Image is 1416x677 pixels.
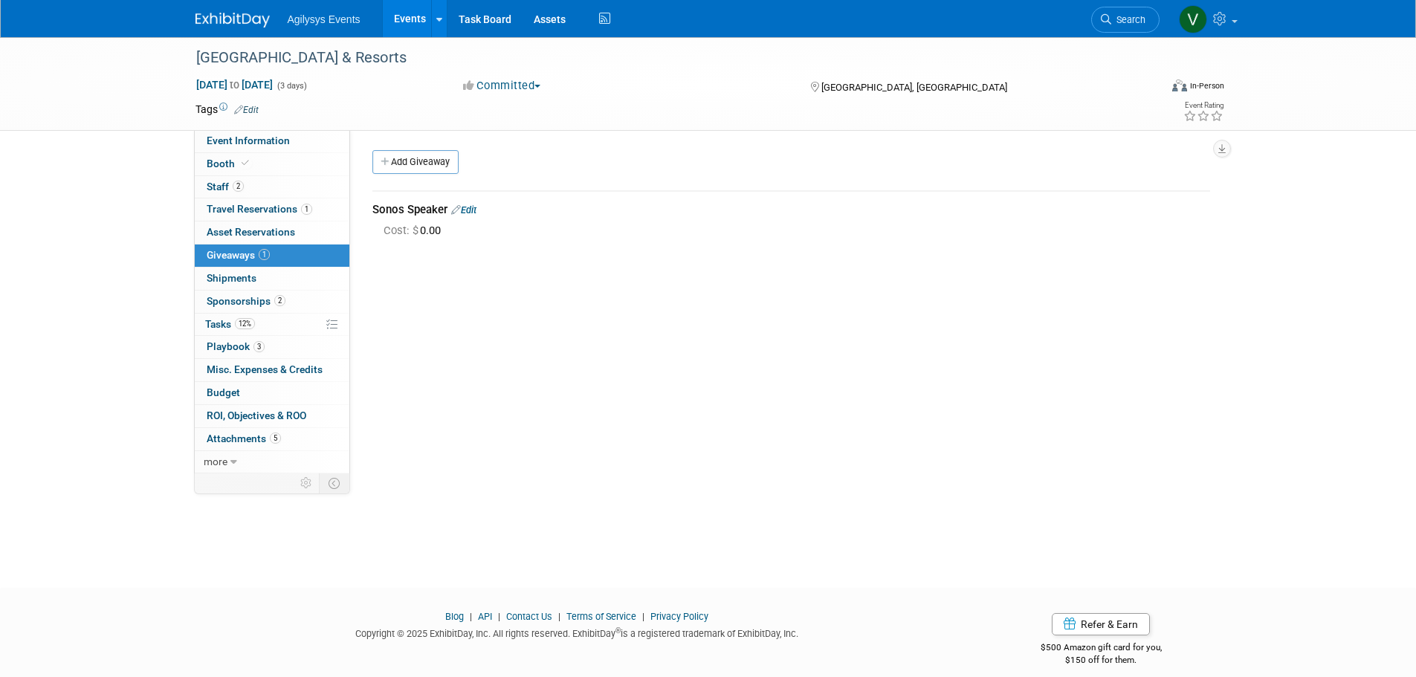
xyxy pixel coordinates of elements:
[288,13,361,25] span: Agilysys Events
[207,203,312,215] span: Travel Reservations
[207,181,244,192] span: Staff
[233,181,244,192] span: 2
[1183,102,1223,109] div: Event Rating
[207,386,240,398] span: Budget
[195,623,960,641] div: Copyright © 2025 ExhibitDay, Inc. All rights reserved. ExhibitDay is a registered trademark of Ex...
[294,473,320,493] td: Personalize Event Tab Strip
[372,202,1210,218] div: Sonos Speaker
[1072,77,1225,100] div: Event Format
[821,82,1007,93] span: [GEOGRAPHIC_DATA], [GEOGRAPHIC_DATA]
[276,81,307,91] span: (3 days)
[195,314,349,336] a: Tasks12%
[1091,7,1160,33] a: Search
[227,79,242,91] span: to
[466,611,476,622] span: |
[195,451,349,473] a: more
[207,272,256,284] span: Shipments
[270,433,281,444] span: 5
[478,611,492,622] a: API
[235,318,255,329] span: 12%
[195,13,270,27] img: ExhibitDay
[639,611,648,622] span: |
[204,456,227,467] span: more
[195,428,349,450] a: Attachments5
[981,632,1221,666] div: $500 Amazon gift card for you,
[195,268,349,290] a: Shipments
[242,159,249,167] i: Booth reservation complete
[195,336,349,358] a: Playbook3
[207,249,270,261] span: Giveaways
[1189,80,1224,91] div: In-Person
[384,224,420,237] span: Cost: $
[207,433,281,444] span: Attachments
[981,654,1221,667] div: $150 off for them.
[301,204,312,215] span: 1
[234,105,259,115] a: Edit
[195,244,349,267] a: Giveaways1
[207,135,290,146] span: Event Information
[195,153,349,175] a: Booth
[195,78,274,91] span: [DATE] [DATE]
[195,102,259,117] td: Tags
[494,611,504,622] span: |
[615,626,621,635] sup: ®
[566,611,636,622] a: Terms of Service
[506,611,552,622] a: Contact Us
[205,318,255,330] span: Tasks
[195,382,349,404] a: Budget
[372,150,459,174] a: Add Giveaway
[207,409,306,421] span: ROI, Objectives & ROO
[274,295,285,306] span: 2
[191,45,1137,71] div: [GEOGRAPHIC_DATA] & Resorts
[195,405,349,427] a: ROI, Objectives & ROO
[1052,613,1150,635] a: Refer & Earn
[207,363,323,375] span: Misc. Expenses & Credits
[195,359,349,381] a: Misc. Expenses & Credits
[458,78,546,94] button: Committed
[445,611,464,622] a: Blog
[1179,5,1207,33] img: Vaitiare Munoz
[207,295,285,307] span: Sponsorships
[650,611,708,622] a: Privacy Policy
[207,340,265,352] span: Playbook
[1111,14,1145,25] span: Search
[195,198,349,221] a: Travel Reservations1
[384,224,447,237] span: 0.00
[1172,80,1187,91] img: Format-Inperson.png
[207,158,252,169] span: Booth
[195,176,349,198] a: Staff2
[319,473,349,493] td: Toggle Event Tabs
[259,249,270,260] span: 1
[195,130,349,152] a: Event Information
[207,226,295,238] span: Asset Reservations
[451,204,476,216] a: Edit
[555,611,564,622] span: |
[195,221,349,244] a: Asset Reservations
[195,291,349,313] a: Sponsorships2
[253,341,265,352] span: 3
